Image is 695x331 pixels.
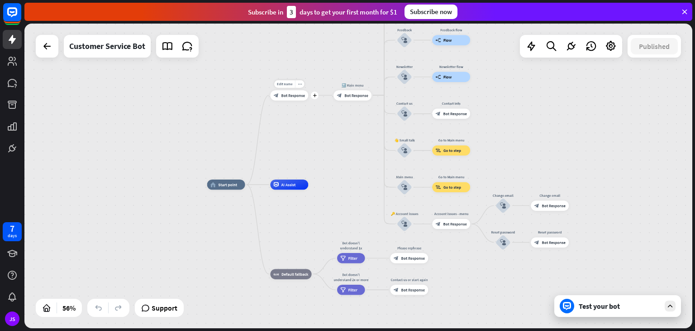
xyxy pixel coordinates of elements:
[428,64,474,69] div: Newsletter flow
[436,111,441,116] i: block_bot_response
[281,93,305,98] span: Bot Response
[488,229,518,234] div: Reset password
[428,28,474,33] div: Feedback flow
[534,240,539,245] i: block_bot_response
[436,221,441,226] i: block_bot_response
[152,301,177,315] span: Support
[248,6,397,18] div: Subscribe in days to get your first month for $1
[7,4,34,31] button: Open LiveChat chat widget
[389,64,419,69] div: Newsletter
[3,222,22,241] a: 7 days
[401,37,407,43] i: block_user_input
[277,82,293,86] span: Edit name
[10,224,14,233] div: 7
[281,272,308,277] span: Default fallback
[313,93,316,97] i: plus
[443,38,452,43] span: Flow
[69,35,145,58] div: Customer Service Bot
[401,184,407,190] i: block_user_input
[631,38,678,54] button: Published
[436,185,441,190] i: block_goto
[579,302,660,311] div: Test your bot
[488,193,518,198] div: Change email
[386,245,432,250] div: Please rephrase
[405,5,457,19] div: Subscribe now
[389,211,419,216] div: 🔑 Account issues
[500,203,506,209] i: block_user_input
[348,256,357,261] span: Filter
[428,211,474,216] div: Account issues - menu
[542,203,566,208] span: Bot Response
[394,256,399,261] i: block_bot_response
[527,193,573,198] div: Change email
[401,74,407,80] i: block_user_input
[340,287,346,292] i: filter
[542,240,566,245] span: Bot Response
[401,147,407,153] i: block_user_input
[443,111,467,116] span: Bot Response
[210,182,216,187] i: home_2
[281,182,295,187] span: AI Assist
[389,175,419,180] div: Main menu
[401,256,425,261] span: Bot Response
[534,203,539,208] i: block_bot_response
[443,74,452,79] span: Flow
[443,221,467,226] span: Bot Response
[428,138,474,143] div: Go to Main menu
[443,185,461,190] span: Go to step
[443,148,461,153] span: Go to step
[436,74,441,79] i: builder_tree
[394,287,399,292] i: block_bot_response
[340,256,346,261] i: filter
[527,229,573,234] div: Reset password
[389,101,419,106] div: Contact us
[274,272,279,277] i: block_fallback
[386,277,432,282] div: Contact us or start again
[436,148,441,153] i: block_goto
[287,6,296,18] div: 3
[218,182,237,187] span: Start point
[60,301,78,315] div: 56%
[436,38,441,43] i: builder_tree
[333,272,369,282] div: Bot doesn't understand 2x or more
[428,101,474,106] div: Contact info
[500,239,506,245] i: block_user_input
[8,233,17,239] div: days
[348,287,357,292] span: Filter
[333,240,369,250] div: Bot doesn't understand 1x
[401,287,425,292] span: Bot Response
[401,221,407,227] i: block_user_input
[298,82,302,86] i: more_horiz
[274,93,279,98] i: block_bot_response
[428,175,474,180] div: Go to Main menu
[344,93,368,98] span: Bot Response
[401,111,407,117] i: block_user_input
[5,312,19,326] div: JS
[330,83,376,88] div: 🔙 Main menu
[389,28,419,33] div: Feedback
[389,138,419,143] div: 👋 Small talk
[337,93,342,98] i: block_bot_response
